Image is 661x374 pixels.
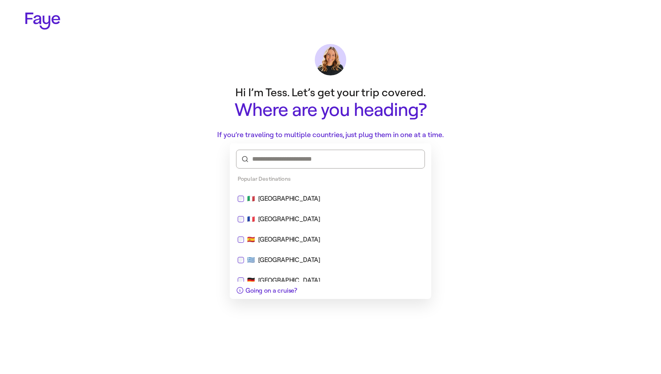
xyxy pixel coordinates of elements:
[238,214,423,224] div: 🇫🇷
[238,276,423,285] div: 🇩🇪
[258,276,320,285] div: [GEOGRAPHIC_DATA]
[230,282,303,299] button: Going on a cruise?
[258,194,320,203] div: [GEOGRAPHIC_DATA]
[238,255,423,265] div: 🇬🇷
[173,130,488,140] p: If you’re traveling to multiple countries, just plug them in one at a time.
[230,172,431,186] div: Popular Destinations
[258,235,320,244] div: [GEOGRAPHIC_DATA]
[173,100,488,120] h1: Where are you heading?
[258,214,320,224] div: [GEOGRAPHIC_DATA]
[246,287,297,294] span: Going on a cruise?
[238,235,423,244] div: 🇪🇸
[238,194,423,203] div: 🇮🇹
[258,255,320,265] div: [GEOGRAPHIC_DATA]
[173,85,488,100] p: Hi I’m Tess. Let’s get your trip covered.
